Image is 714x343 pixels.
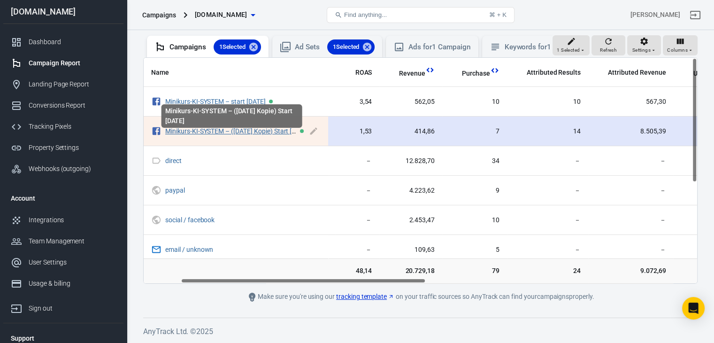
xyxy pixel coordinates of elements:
span: Refresh [600,46,617,55]
span: 10 [514,97,581,107]
a: Dashboard [3,31,123,53]
span: 7 [450,127,499,136]
span: 414,86 [387,127,435,136]
svg: UTM & Web Traffic [151,185,161,196]
svg: Email [151,244,161,255]
span: 109,63 [387,245,435,255]
div: Ads for 1 Campaign [408,42,470,52]
div: User Settings [29,257,116,267]
span: － [514,216,581,225]
button: 1 Selected [553,35,590,56]
div: Tracking Pixels [29,122,116,132]
button: [DOMAIN_NAME] [191,6,259,23]
button: Settings [627,35,661,56]
a: email / unknown [165,246,213,253]
span: ROAS [355,68,372,78]
span: 48,14 [343,266,372,276]
span: 34 [450,156,499,166]
span: Minikurs-KI-SYSTEM – start 23.07.2025 [165,98,267,104]
span: － [514,156,581,166]
button: Columns [663,35,698,56]
span: Settings [632,46,651,55]
span: 79 [450,266,499,276]
span: 20.729,18 [387,266,435,276]
button: Find anything...⌘ + K [327,7,514,23]
span: Find anything... [344,11,387,18]
span: paypal [165,187,186,193]
span: 10 [450,216,499,225]
span: － [596,245,666,255]
span: Total revenue calculated by AnyTrack. [399,68,425,79]
span: Upsell [693,69,712,78]
span: Total revenue calculated by AnyTrack. [387,68,425,79]
a: User Settings [3,252,123,273]
svg: UTM & Web Traffic [151,214,161,226]
span: － [343,186,372,195]
div: Make sure you're using our on your traffic sources so AnyTrack can find your campaigns properly. [209,291,632,303]
a: direct [165,157,182,164]
a: Minikurs-KI-SYSTEM – ([DATE] Kopie) Start [DATE] [165,127,309,135]
div: Campaign Report [29,58,116,68]
a: paypal [165,187,185,194]
div: Campaigns [142,10,176,20]
span: The total return on ad spend [343,67,372,78]
span: 9.072,69 [596,266,666,276]
span: olgawebersocial.de [195,9,247,21]
div: Sign out [29,304,116,313]
div: Webhooks (outgoing) [29,164,116,174]
a: Campaign Report [3,53,123,74]
span: － [343,245,372,255]
div: Keywords for 1 Campaign [505,42,586,52]
a: Property Settings [3,137,123,158]
div: scrollable content [144,58,697,283]
span: 24 [514,266,581,276]
span: 4.223,62 [387,186,435,195]
div: Property Settings [29,143,116,153]
div: Landing Page Report [29,79,116,89]
div: [DOMAIN_NAME] [3,8,123,16]
span: 1 Selected [557,46,580,55]
div: Open Intercom Messenger [682,297,705,320]
a: Conversions Report [3,95,123,116]
span: 2.453,47 [387,216,435,225]
span: Revenue [399,69,425,78]
span: The total return on ad spend [355,67,372,78]
div: Usage & billing [29,279,116,288]
span: 8.505,39 [596,127,666,136]
span: 10 [450,97,499,107]
span: 3,54 [343,97,372,107]
span: Attributed Revenue [608,68,666,78]
span: Columns [667,46,688,55]
span: Active [269,100,273,103]
a: Usage & billing [3,273,123,294]
span: Purchase [450,69,490,78]
svg: Facebook Ads [151,96,161,107]
span: Attributed Results [527,68,581,78]
h6: AnyTrack Ltd. © 2025 [143,326,698,337]
span: The total conversions attributed according to your ad network (Facebook, Google, etc.) [527,67,581,78]
button: Refresh [591,35,625,56]
svg: Direct [151,155,161,166]
div: ⌘ + K [489,11,507,18]
span: The total conversions attributed according to your ad network (Facebook, Google, etc.) [514,67,581,78]
span: 1 Selected [214,42,252,52]
span: 9 [450,186,499,195]
span: The total revenue attributed according to your ad network (Facebook, Google, etc.) [596,67,666,78]
a: Webhooks (outgoing) [3,158,123,179]
span: Name [151,68,181,78]
a: Tracking Pixels [3,116,123,137]
span: － [596,186,666,195]
a: Integrations [3,210,123,231]
div: Conversions Report [29,101,116,110]
span: － [343,216,372,225]
div: Account id: 4GGnmKtI [630,10,680,20]
span: － [514,245,581,255]
a: social / facebook [165,216,215,224]
span: 5 [450,245,499,255]
svg: This column is calculated from AnyTrack real-time data [425,65,435,75]
span: 567,30 [596,97,666,107]
span: The total revenue attributed according to your ad network (Facebook, Google, etc.) [608,67,666,78]
a: Team Management [3,231,123,252]
span: － [514,186,581,195]
span: direct [165,157,183,164]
